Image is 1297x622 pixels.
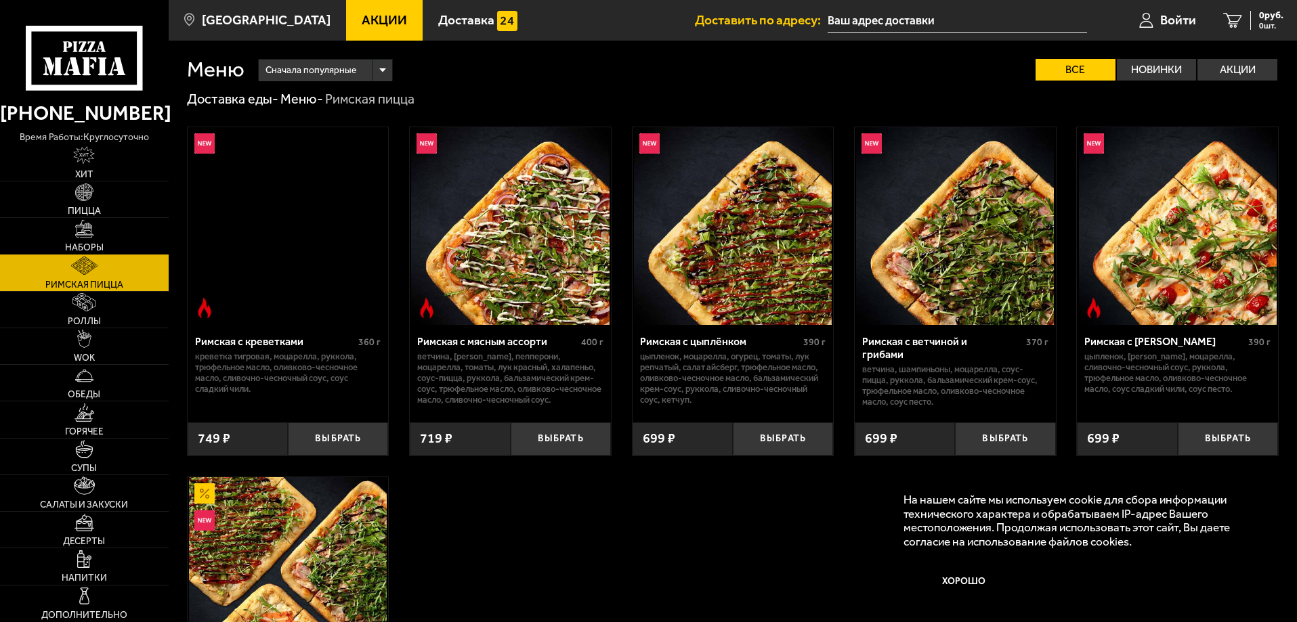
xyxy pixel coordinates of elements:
p: ветчина, шампиньоны, моцарелла, соус-пицца, руккола, бальзамический крем-соус, трюфельное масло, ... [862,364,1048,407]
button: Выбрать [511,422,611,456]
p: цыпленок, [PERSON_NAME], моцарелла, сливочно-чесночный соус, руккола, трюфельное масло, оливково-... [1084,351,1271,395]
label: Все [1036,59,1115,81]
button: Хорошо [903,562,1025,602]
img: Новинка [194,510,215,531]
p: цыпленок, моцарелла, огурец, томаты, лук репчатый, салат айсберг, трюфельное масло, оливково-чесн... [640,351,826,405]
span: Десерты [63,537,105,546]
span: 400 г [581,336,603,348]
img: Острое блюдо [1084,298,1104,318]
span: 370 г [1026,336,1048,348]
img: Новинка [862,133,882,154]
span: Римская пицца [45,280,123,290]
a: Меню- [280,91,323,107]
a: Доставка еды- [187,91,278,107]
span: Пицца [68,206,101,216]
span: Обеды [68,390,100,399]
img: 15daf4d41897b9f0e9f617042186c801.svg [497,11,517,31]
span: Дополнительно [41,610,127,620]
a: НовинкаОстрое блюдоРимская с креветками [188,127,389,325]
h1: Меню [187,59,244,81]
button: Выбрать [1178,422,1278,456]
span: Доставка [438,14,494,26]
p: креветка тигровая, моцарелла, руккола, трюфельное масло, оливково-чесночное масло, сливочно-чесно... [195,351,381,395]
span: Акции [362,14,407,26]
img: Римская с томатами черри [1079,127,1277,325]
span: 390 г [803,336,826,348]
img: Новинка [194,133,215,154]
div: Римская с цыплёнком [640,335,801,348]
a: НовинкаОстрое блюдоРимская с мясным ассорти [410,127,611,325]
img: Римская с цыплёнком [634,127,832,325]
div: Римская с ветчиной и грибами [862,335,1023,361]
a: НовинкаОстрое блюдоРимская с томатами черри [1077,127,1278,325]
label: Новинки [1117,59,1197,81]
input: Ваш адрес доставки [828,8,1087,33]
span: Хит [75,170,93,179]
p: ветчина, [PERSON_NAME], пепперони, моцарелла, томаты, лук красный, халапеньо, соус-пицца, руккола... [417,351,603,405]
span: 390 г [1248,336,1271,348]
span: 699 ₽ [643,432,675,445]
button: Выбрать [733,422,833,456]
span: 719 ₽ [420,432,452,445]
span: 0 руб. [1259,11,1283,20]
a: НовинкаРимская с ветчиной и грибами [855,127,1056,325]
img: Новинка [417,133,437,154]
div: Римская пицца [325,91,414,108]
p: На нашем сайте мы используем cookie для сбора информации технического характера и обрабатываем IP... [903,493,1258,549]
span: Сначала популярные [265,58,356,83]
button: Выбрать [955,422,1055,456]
img: Острое блюдо [194,298,215,318]
img: Новинка [639,133,660,154]
div: Римская с мясным ассорти [417,335,578,348]
span: 699 ₽ [1087,432,1120,445]
label: Акции [1197,59,1277,81]
div: Римская с [PERSON_NAME] [1084,335,1245,348]
span: Доставить по адресу: [695,14,828,26]
span: Роллы [68,317,101,326]
span: 699 ₽ [865,432,897,445]
img: Акционный [194,483,215,504]
span: [GEOGRAPHIC_DATA] [202,14,331,26]
span: Салаты и закуски [40,500,128,510]
img: Римская с ветчиной и грибами [856,127,1054,325]
img: Римская с мясным ассорти [411,127,609,325]
span: WOK [74,353,95,363]
span: 360 г [358,336,381,348]
span: Наборы [65,243,104,252]
span: Напитки [62,573,107,583]
a: НовинкаРимская с цыплёнком [633,127,834,325]
button: Выбрать [288,422,388,456]
div: Римская с креветками [195,335,356,348]
img: Новинка [1084,133,1104,154]
span: Горячее [65,427,104,437]
span: Войти [1160,14,1196,26]
span: Супы [71,464,97,473]
span: 0 шт. [1259,22,1283,30]
span: 749 ₽ [198,432,230,445]
img: Острое блюдо [417,298,437,318]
